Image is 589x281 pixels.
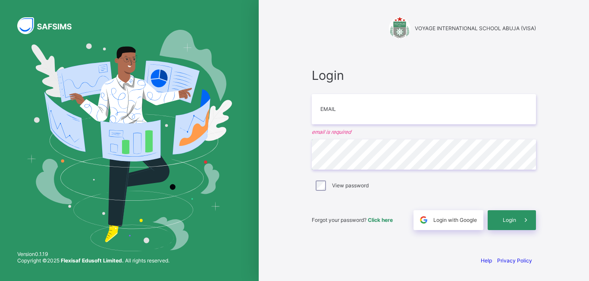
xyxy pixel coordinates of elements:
span: Login with Google [433,217,477,223]
span: Login [503,217,516,223]
span: Copyright © 2025 All rights reserved. [17,257,169,264]
a: Help [481,257,492,264]
strong: Flexisaf Edusoft Limited. [61,257,124,264]
label: View password [332,182,369,189]
img: Hero Image [27,30,232,251]
span: Login [312,68,536,83]
img: google.396cfc9801f0270233282035f929180a.svg [419,215,429,225]
a: Click here [368,217,393,223]
span: Version 0.1.19 [17,251,169,257]
span: Forgot your password? [312,217,393,223]
img: SAFSIMS Logo [17,17,82,34]
a: Privacy Policy [497,257,532,264]
em: email is required [312,129,536,135]
span: VOYAGE INTERNATIONAL SCHOOL ABUJA (VISA) [415,25,536,32]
